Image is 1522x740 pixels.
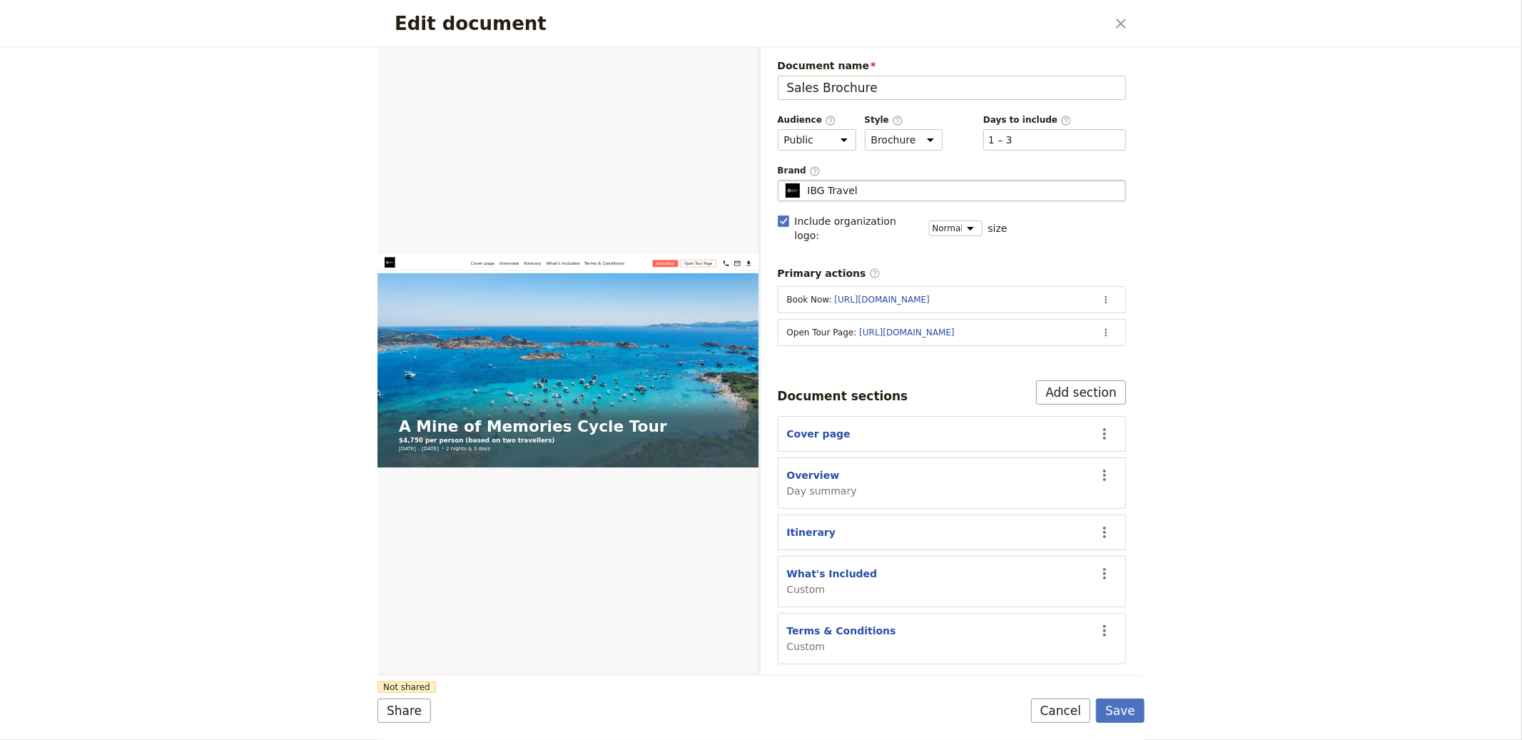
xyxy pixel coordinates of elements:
[865,129,943,151] select: Style​
[778,387,908,405] div: Document sections
[1095,322,1117,343] button: Actions
[1060,115,1072,125] span: ​
[726,15,812,32] a: Open Tour Page
[787,639,896,654] span: Custom
[51,437,694,459] p: $4,750 per person (based on two travellers)
[809,166,821,176] span: ​
[1096,699,1145,723] button: Save
[1092,422,1117,446] button: Actions
[659,15,721,32] a: Book Now
[778,59,1127,73] span: Document name
[17,9,142,34] img: IBG Travel logo
[223,14,280,33] a: Cover page
[1109,11,1133,36] button: Close dialog
[778,114,856,126] span: Audience
[825,115,836,125] span: ​
[778,129,856,151] select: Audience​
[1036,380,1126,405] button: Add section
[795,214,920,243] span: Include organization logo :
[778,76,1127,100] input: Document name
[869,268,881,279] span: ​
[784,183,802,198] img: Profile
[377,681,436,693] span: Not shared
[787,525,836,539] button: Itinerary
[787,294,1090,305] div: Book Now :
[395,13,1106,34] h2: Edit document
[787,582,878,597] span: Custom
[778,266,881,280] span: Primary actions
[778,165,1127,177] span: Brand
[1092,520,1117,544] button: Actions
[377,699,431,723] button: Share
[865,114,943,126] span: Style
[1031,699,1091,723] button: Cancel
[787,567,878,581] button: What's Included
[787,624,896,638] button: Terms & Conditions
[496,14,592,33] a: Terms & Conditions
[859,328,954,338] a: [URL][DOMAIN_NAME]
[823,11,848,36] a: +34 629 457 395
[988,221,1008,235] span: size
[1092,619,1117,643] button: Actions
[787,327,1090,338] div: Open Tour Page :
[1095,289,1117,310] button: Actions
[787,468,840,482] button: Overview
[405,14,484,33] a: What's Included
[929,221,983,236] select: size
[851,11,875,36] a: info@ibgtravel.eu
[892,115,903,125] span: ​
[1092,463,1117,487] button: Actions
[787,427,851,441] button: Cover page
[51,459,147,476] span: [DATE] – [DATE]
[51,395,694,435] h1: A Mine of Memories Cycle Tour
[808,183,858,198] span: IBG Travel
[835,295,930,305] a: [URL][DOMAIN_NAME]
[350,14,392,33] a: Itinerary
[164,459,270,476] span: 2 nights & 3 days
[983,114,1126,126] span: Days to include
[878,11,902,36] button: Download pdf
[1092,562,1117,586] button: Actions
[988,133,1013,147] button: Days to include​Clear input
[293,14,340,33] a: Overview
[787,484,857,498] span: Day summary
